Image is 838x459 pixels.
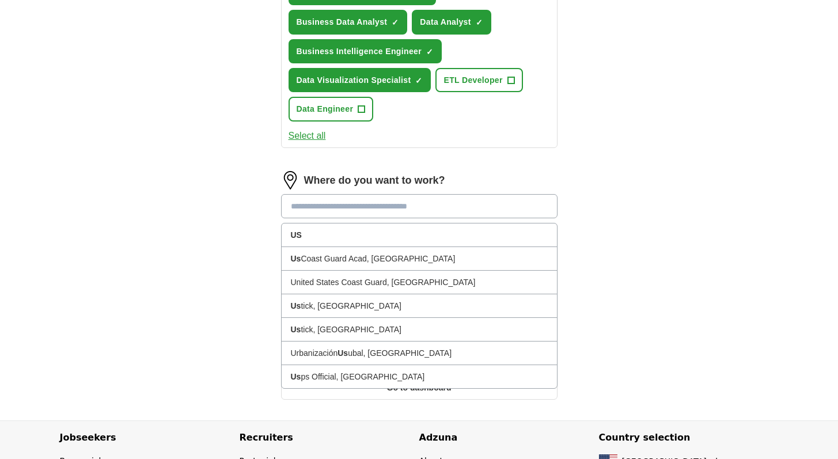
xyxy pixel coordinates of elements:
[297,74,411,86] span: Data Visualization Specialist
[415,76,422,85] span: ✓
[282,247,557,271] li: Coast Guard Acad, [GEOGRAPHIC_DATA]
[289,97,374,121] button: Data Engineer
[291,325,301,334] strong: Us
[297,103,354,115] span: Data Engineer
[304,172,445,189] label: Where do you want to work?
[392,18,399,27] span: ✓
[282,342,557,365] li: Urbanización ubal, [GEOGRAPHIC_DATA]
[297,45,422,58] span: Business Intelligence Engineer
[281,375,558,400] button: Go to dashboard
[289,128,326,143] button: Select all
[435,68,522,92] button: ETL Developer
[599,421,779,454] h4: Country selection
[291,372,301,381] strong: Us
[289,68,431,92] button: Data Visualization Specialist✓
[297,16,388,28] span: Business Data Analyst
[338,348,348,358] strong: Us
[289,39,442,63] button: Business Intelligence Engineer✓
[291,230,302,240] strong: US
[291,254,301,263] strong: Us
[412,10,491,34] button: Data Analyst✓
[282,365,557,388] li: ps Official, [GEOGRAPHIC_DATA]
[282,271,557,294] li: United States Coast Guard, [GEOGRAPHIC_DATA]
[282,318,557,342] li: tick, [GEOGRAPHIC_DATA]
[291,301,301,310] strong: Us
[289,10,408,34] button: Business Data Analyst✓
[476,18,483,27] span: ✓
[443,74,502,86] span: ETL Developer
[281,171,299,189] img: location.png
[420,16,471,28] span: Data Analyst
[426,47,433,56] span: ✓
[282,294,557,318] li: tick, [GEOGRAPHIC_DATA]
